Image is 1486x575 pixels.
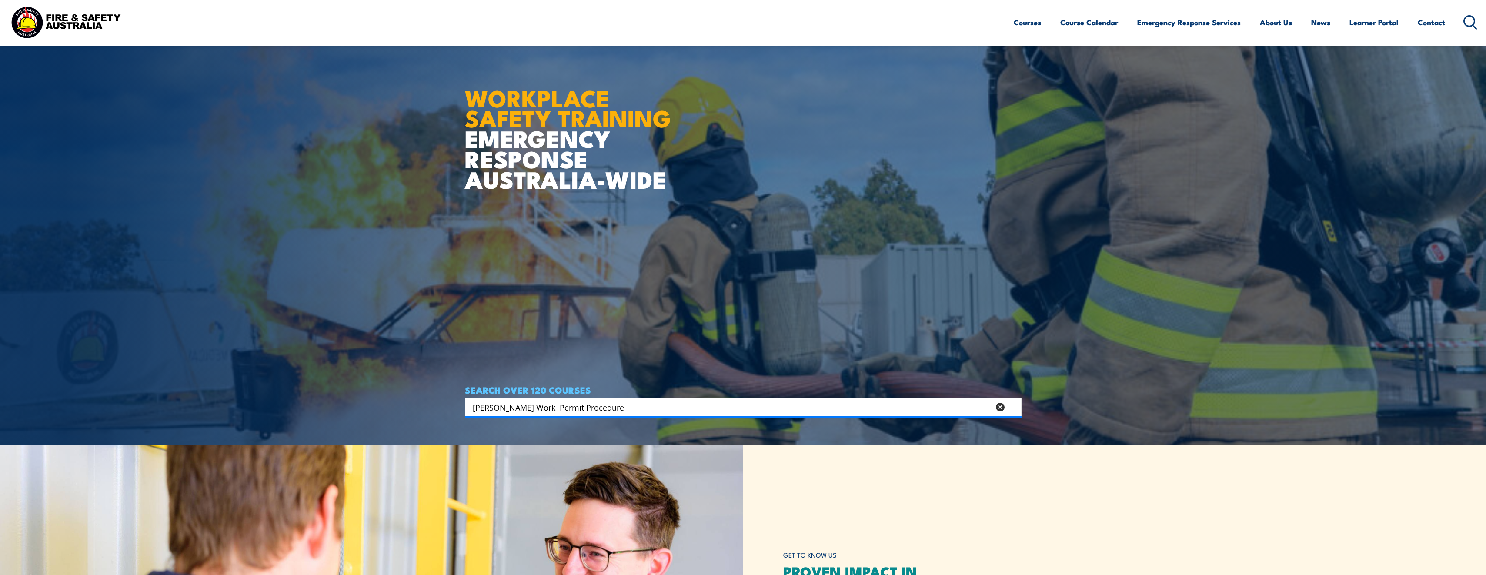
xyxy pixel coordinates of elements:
[465,79,671,136] strong: WORKPLACE SAFETY TRAINING
[465,385,1022,394] h4: SEARCH OVER 120 COURSES
[1137,11,1241,34] a: Emergency Response Services
[1260,11,1292,34] a: About Us
[1418,11,1445,34] a: Contact
[783,547,1022,563] h6: GET TO KNOW US
[1060,11,1118,34] a: Course Calendar
[1014,11,1041,34] a: Courses
[1006,401,1018,413] button: Search magnifier button
[465,66,678,189] h1: EMERGENCY RESPONSE AUSTRALIA-WIDE
[474,401,992,413] form: Search form
[1311,11,1330,34] a: News
[473,401,990,414] input: Search input
[1349,11,1399,34] a: Learner Portal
